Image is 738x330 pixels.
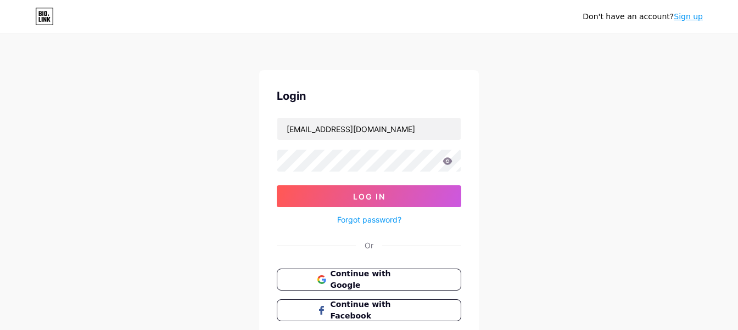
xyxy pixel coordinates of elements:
a: Forgot password? [337,214,401,225]
div: Don't have an account? [583,11,703,22]
button: Continue with Google [277,269,461,291]
span: Continue with Google [331,268,421,291]
input: Username [277,118,461,140]
div: Login [277,88,461,104]
button: Continue with Facebook [277,299,461,321]
span: Log In [353,192,385,201]
span: Continue with Facebook [331,299,421,322]
button: Log In [277,185,461,207]
a: Sign up [674,12,703,21]
div: Or [365,240,373,251]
